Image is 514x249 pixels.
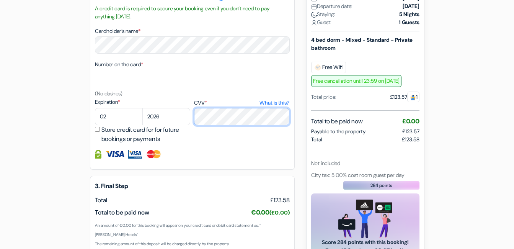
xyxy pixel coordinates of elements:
span: City tax: 5.00% cost room guest per day [311,172,404,179]
span: £0.00 [402,117,419,125]
small: (No dashes) [95,90,122,97]
img: Master Card [146,150,162,159]
span: 284 points [370,182,392,189]
img: user_icon.svg [311,20,317,26]
span: 1 [407,92,419,102]
span: Payable to the property [311,128,366,136]
div: Not included [311,159,419,167]
a: What is this? [259,99,289,107]
div: Total price: [311,93,336,101]
img: free_wifi.svg [315,64,321,70]
span: Staying: [311,10,335,18]
label: Cardholder’s name [95,27,140,35]
span: £123.58 [402,136,419,144]
img: Visa [105,150,124,159]
strong: 5 Nights [399,10,419,18]
label: Store credit card for for future bookings or payments [101,125,193,144]
span: £123.57 [402,128,419,135]
small: An amount of €0.00 for this booking will appear on your credit card or debit card statement as: "... [95,223,261,237]
small: (£0.00) [269,209,290,216]
label: Number on the card [95,61,143,69]
span: €0.00 [251,208,290,216]
span: Total to be paid now [311,117,363,126]
img: gift_card_hero_new.png [338,200,392,238]
span: Total [95,196,107,204]
b: 4 bed dorm - Mixed - Standard - Private bathroom [311,36,413,51]
span: Guest: [311,18,331,26]
span: £123.58 [270,196,290,205]
small: The remaining amount of this deposit will be charged directly by the property. [95,241,230,246]
small: A credit card is required to secure your booking even if you don’t need to pay anything [DATE]. [95,5,290,21]
label: CVV [194,99,289,107]
img: Credit card information fully secured and encrypted [95,150,101,159]
img: Visa Electron [128,150,142,159]
span: Total [311,136,322,144]
img: guest.svg [410,95,416,100]
strong: 1 Guests [399,18,419,26]
strong: [DATE] [403,2,419,10]
span: Departure date: [311,2,352,10]
label: Expiration [95,98,190,106]
span: Score 284 points with this booking! [320,238,410,246]
div: £123.57 [390,93,419,101]
h5: 3. Final Step [95,182,290,190]
span: Free cancellation until 23:59 on [DATE] [311,75,401,87]
span: Free Wifi [311,62,346,73]
img: moon.svg [311,12,317,18]
img: calendar.svg [311,4,317,10]
span: Total to be paid now [95,208,149,216]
